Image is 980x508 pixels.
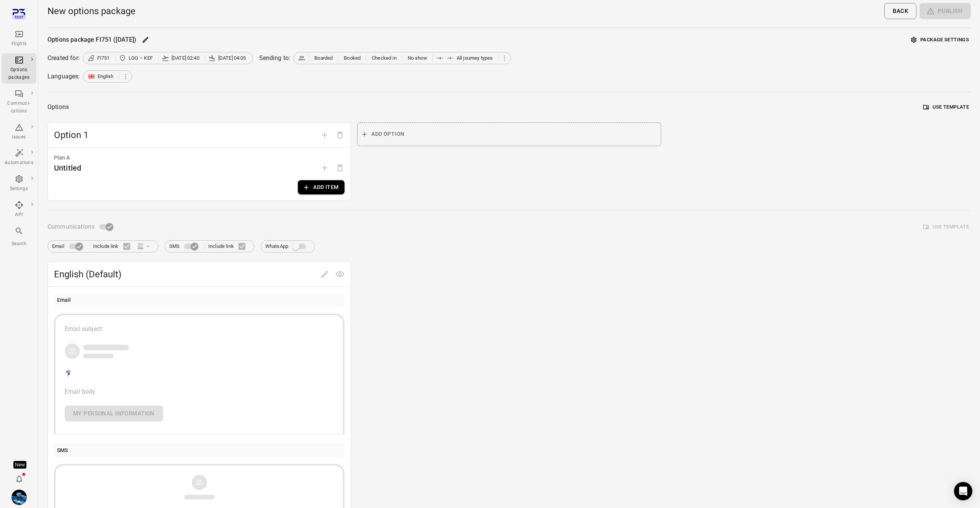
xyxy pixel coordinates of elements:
span: Add option [317,131,332,138]
div: Options [47,102,69,112]
button: Search [2,224,36,250]
a: Options packages [2,53,36,84]
span: [DATE] 04:05 [218,54,246,62]
button: Notifications [11,471,27,487]
div: API [5,211,33,219]
div: Open Intercom Messenger [954,482,972,500]
label: Include link [208,238,250,254]
span: Preview [332,270,348,277]
div: Flights [5,40,33,48]
a: API [2,198,36,221]
div: Settings [5,185,33,193]
span: No show [408,54,427,62]
label: Include link [93,238,135,254]
div: Sending to: [259,54,291,63]
span: Boarded [314,54,333,62]
span: All journey types [457,54,493,62]
h1: New options package [47,5,136,17]
span: FI751 [97,54,110,62]
div: Options packages [5,66,33,81]
span: Checked in [372,54,397,62]
button: Daníel Benediktsson [8,487,30,508]
label: Email [52,239,87,254]
div: Email [57,296,71,304]
a: Settings [2,172,36,195]
div: Created for: [47,54,80,63]
label: SMS [169,239,202,254]
div: Plan A [54,154,345,162]
label: WhatsApp [265,239,310,254]
button: Add item [298,180,345,194]
span: LGG – KEF [129,54,153,62]
span: Add plan [317,164,332,171]
div: Untitled [54,162,81,174]
div: Issues [5,134,33,141]
span: Options need to have at least one plan [332,164,348,171]
img: shutterstock-1708408498.jpg [11,490,27,505]
button: Package settings [909,34,971,46]
div: BoardedBookedChecked inNo showAll journey types [293,52,511,64]
span: Delete option [332,131,348,138]
a: Flights [2,27,36,50]
span: Booked [344,54,361,62]
a: Communi-cations [2,87,36,117]
div: Options package FI751 ([DATE]) [47,35,137,44]
div: Search [5,240,33,248]
button: Back [884,3,916,19]
span: Communications [47,221,95,232]
span: Option 1 [54,129,317,141]
div: English [83,70,132,83]
a: Automations [2,146,36,169]
button: Edit [140,34,151,46]
a: Issues [2,120,36,143]
button: Use template [921,101,971,113]
span: [DATE] 02:40 [171,54,199,62]
div: Automations [5,159,33,167]
span: English (Default) [54,268,317,280]
div: SMS [57,446,68,455]
div: Languages: [47,72,80,81]
div: Tooltip anchor [13,461,26,469]
div: Communi-cations [5,100,33,115]
span: Edit [317,270,332,277]
span: English [98,73,114,80]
